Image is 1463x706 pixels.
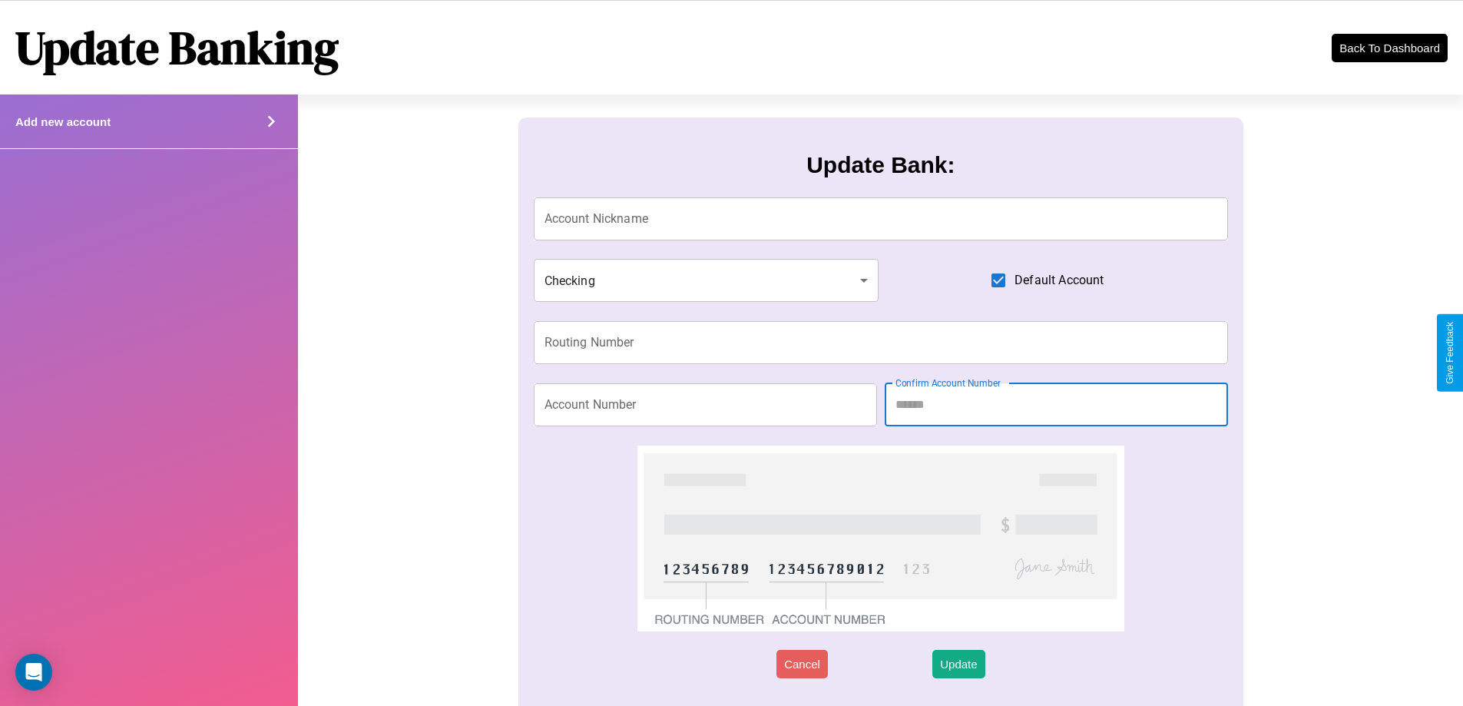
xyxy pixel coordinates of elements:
[1445,322,1455,384] div: Give Feedback
[806,152,955,178] h3: Update Bank:
[534,259,879,302] div: Checking
[776,650,828,678] button: Cancel
[1332,34,1448,62] button: Back To Dashboard
[895,376,1001,389] label: Confirm Account Number
[15,16,339,79] h1: Update Banking
[15,115,111,128] h4: Add new account
[15,654,52,691] div: Open Intercom Messenger
[637,446,1124,631] img: check
[932,650,985,678] button: Update
[1015,271,1104,290] span: Default Account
